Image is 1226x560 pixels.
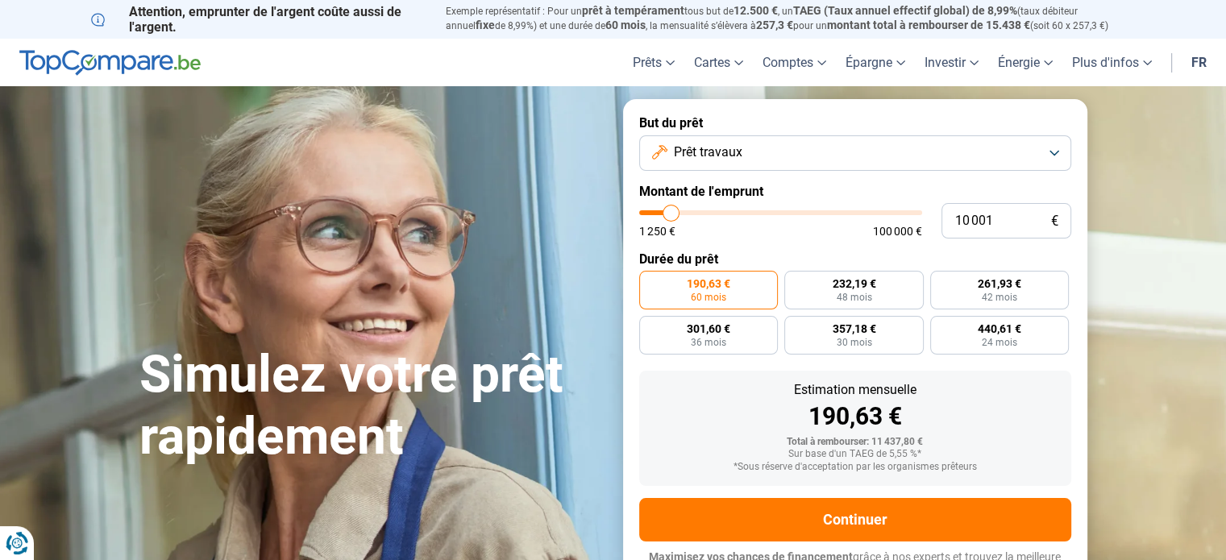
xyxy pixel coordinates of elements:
[836,292,871,302] span: 48 mois
[756,19,793,31] span: 257,3 €
[832,278,875,289] span: 232,19 €
[91,4,426,35] p: Attention, emprunter de l'argent coûte aussi de l'argent.
[988,39,1062,86] a: Énergie
[684,39,753,86] a: Cartes
[639,135,1071,171] button: Prêt travaux
[652,449,1058,460] div: Sur base d'un TAEG de 5,55 %*
[691,338,726,347] span: 36 mois
[652,437,1058,448] div: Total à rembourser: 11 437,80 €
[978,278,1021,289] span: 261,93 €
[793,4,1017,17] span: TAEG (Taux annuel effectif global) de 8,99%
[873,226,922,237] span: 100 000 €
[687,278,730,289] span: 190,63 €
[836,338,871,347] span: 30 mois
[605,19,646,31] span: 60 mois
[446,4,1136,33] p: Exemple représentatif : Pour un tous but de , un (taux débiteur annuel de 8,99%) et une durée de ...
[753,39,836,86] a: Comptes
[652,462,1058,473] div: *Sous réserve d'acceptation par les organismes prêteurs
[734,4,778,17] span: 12.500 €
[978,323,1021,334] span: 440,61 €
[19,50,201,76] img: TopCompare
[639,226,675,237] span: 1 250 €
[827,19,1030,31] span: montant total à rembourser de 15.438 €
[1051,214,1058,228] span: €
[639,184,1071,199] label: Montant de l'emprunt
[836,39,915,86] a: Épargne
[623,39,684,86] a: Prêts
[639,115,1071,131] label: But du prêt
[652,404,1058,429] div: 190,63 €
[139,344,604,468] h1: Simulez votre prêt rapidement
[652,384,1058,396] div: Estimation mensuelle
[691,292,726,302] span: 60 mois
[674,143,742,161] span: Prêt travaux
[687,323,730,334] span: 301,60 €
[1182,39,1216,86] a: fr
[1062,39,1162,86] a: Plus d'infos
[582,4,684,17] span: prêt à tempérament
[832,323,875,334] span: 357,18 €
[476,19,495,31] span: fixe
[915,39,988,86] a: Investir
[639,251,1071,267] label: Durée du prêt
[982,292,1017,302] span: 42 mois
[982,338,1017,347] span: 24 mois
[639,498,1071,541] button: Continuer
